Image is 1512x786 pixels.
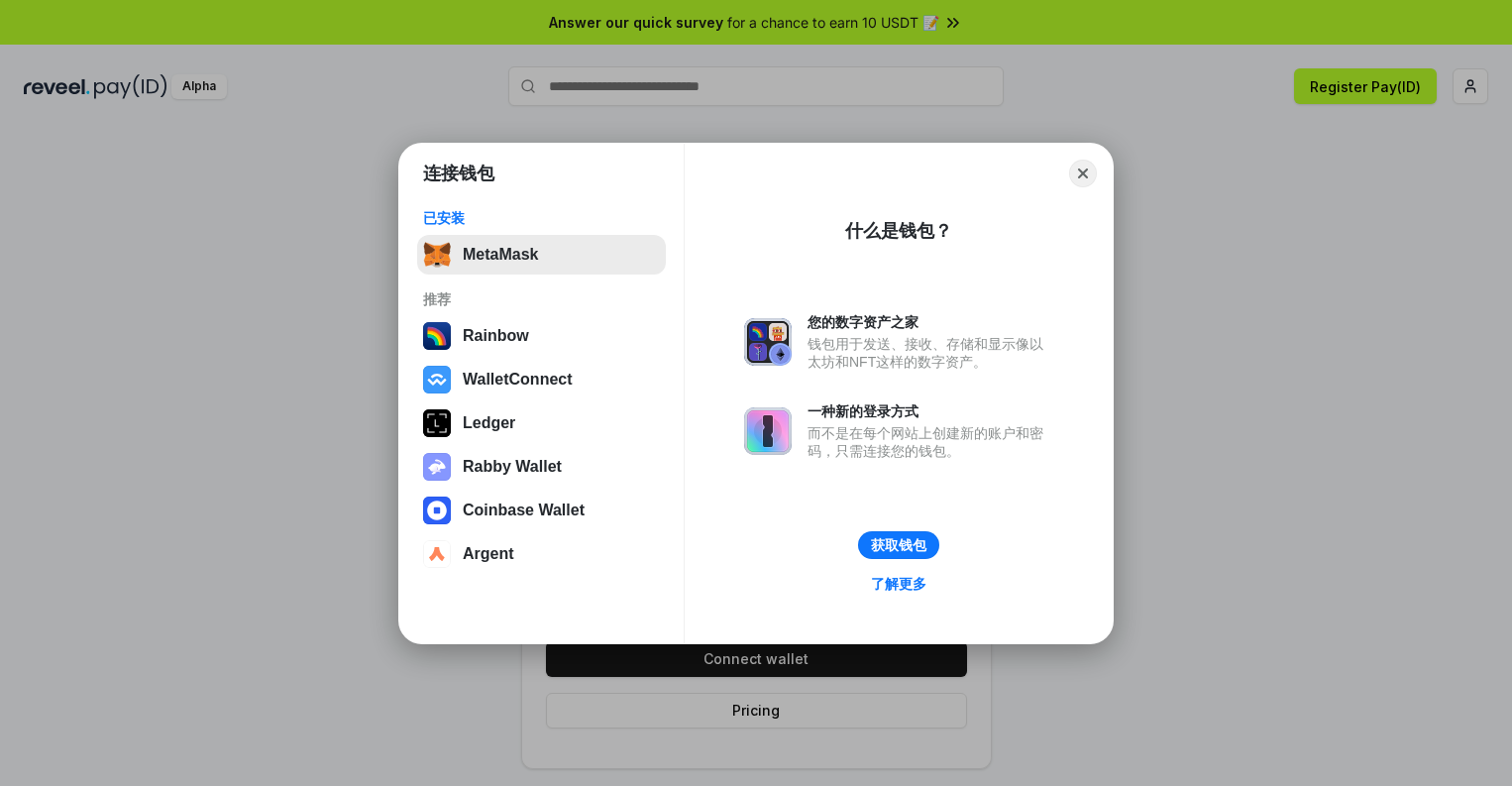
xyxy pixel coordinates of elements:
div: 推荐 [423,290,660,308]
button: Argent [417,534,666,574]
button: 获取钱包 [858,531,939,559]
div: 了解更多 [871,575,926,593]
div: 而不是在每个网站上创建新的账户和密码，只需连接您的钱包。 [808,424,1053,460]
div: Coinbase Wallet [463,502,585,519]
div: Rainbow [463,327,529,345]
h1: 连接钱包 [423,162,494,185]
button: Rainbow [417,316,666,356]
div: 一种新的登录方式 [808,402,1053,420]
button: Rabby Wallet [417,447,666,487]
img: svg+xml,%3Csvg%20width%3D%2228%22%20height%3D%2228%22%20viewBox%3D%220%200%2028%2028%22%20fill%3D... [423,497,451,524]
div: WalletConnect [463,371,573,389]
button: MetaMask [417,235,666,275]
button: Coinbase Wallet [417,491,666,530]
img: svg+xml,%3Csvg%20xmlns%3D%22http%3A%2F%2Fwww.w3.org%2F2000%2Fsvg%22%20fill%3D%22none%22%20viewBox... [744,407,792,455]
div: 已安装 [423,209,660,227]
a: 了解更多 [859,571,938,597]
div: Rabby Wallet [463,458,562,476]
button: WalletConnect [417,360,666,399]
img: svg+xml,%3Csvg%20width%3D%22120%22%20height%3D%22120%22%20viewBox%3D%220%200%20120%20120%22%20fil... [423,322,451,350]
div: 获取钱包 [871,536,926,554]
div: Ledger [463,414,515,432]
button: Close [1069,160,1097,187]
div: 钱包用于发送、接收、存储和显示像以太坊和NFT这样的数字资产。 [808,335,1053,371]
img: svg+xml,%3Csvg%20xmlns%3D%22http%3A%2F%2Fwww.w3.org%2F2000%2Fsvg%22%20fill%3D%22none%22%20viewBox... [423,453,451,481]
div: 您的数字资产之家 [808,313,1053,331]
button: Ledger [417,403,666,443]
div: Argent [463,545,514,563]
img: svg+xml,%3Csvg%20xmlns%3D%22http%3A%2F%2Fwww.w3.org%2F2000%2Fsvg%22%20width%3D%2228%22%20height%3... [423,409,451,437]
div: MetaMask [463,246,538,264]
div: 什么是钱包？ [845,219,952,243]
img: svg+xml,%3Csvg%20width%3D%2228%22%20height%3D%2228%22%20viewBox%3D%220%200%2028%2028%22%20fill%3D... [423,366,451,393]
img: svg+xml,%3Csvg%20fill%3D%22none%22%20height%3D%2233%22%20viewBox%3D%220%200%2035%2033%22%20width%... [423,241,451,269]
img: svg+xml,%3Csvg%20xmlns%3D%22http%3A%2F%2Fwww.w3.org%2F2000%2Fsvg%22%20fill%3D%22none%22%20viewBox... [744,318,792,366]
img: svg+xml,%3Csvg%20width%3D%2228%22%20height%3D%2228%22%20viewBox%3D%220%200%2028%2028%22%20fill%3D... [423,540,451,568]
